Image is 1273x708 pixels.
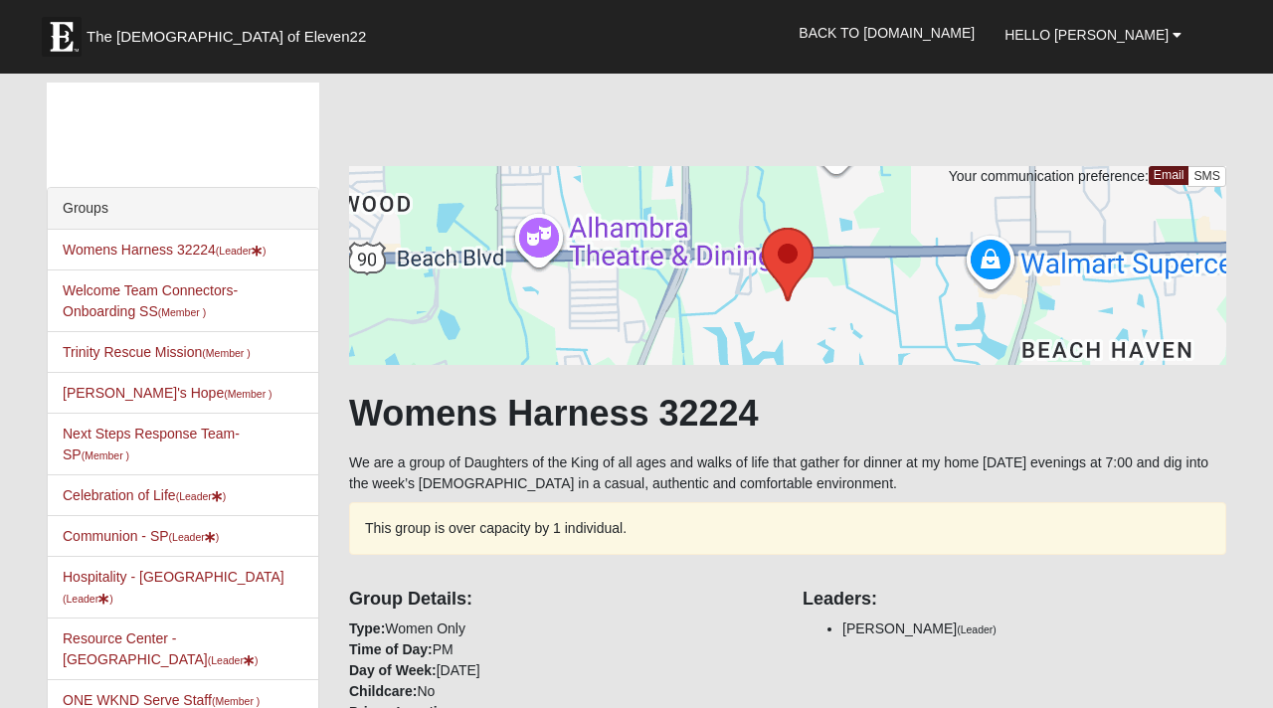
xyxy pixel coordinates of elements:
h1: Womens Harness 32224 [349,392,1226,435]
small: (Leader ) [63,593,113,605]
small: (Member ) [158,306,206,318]
a: Trinity Rescue Mission(Member ) [63,344,251,360]
strong: Day of Week: [349,662,437,678]
a: SMS [1187,166,1226,187]
small: (Leader) [957,623,997,635]
a: [PERSON_NAME]'s Hope(Member ) [63,385,273,401]
span: Your communication preference: [949,168,1149,184]
div: Groups [48,188,318,230]
a: Communion - SP(Leader) [63,528,219,544]
a: Resource Center - [GEOGRAPHIC_DATA](Leader) [63,630,258,667]
a: Welcome Team Connectors- Onboarding SS(Member ) [63,282,238,319]
a: Email [1149,166,1189,185]
h4: Group Details: [349,589,773,611]
strong: Type: [349,620,385,636]
img: Eleven22 logo [42,17,82,57]
a: Womens Harness 32224(Leader) [63,242,267,258]
small: (Leader ) [176,490,227,502]
small: (Leader ) [169,531,220,543]
a: Hello [PERSON_NAME] [990,10,1196,60]
small: (Leader ) [216,245,267,257]
strong: Time of Day: [349,641,433,657]
small: (Member ) [202,347,250,359]
div: This group is over capacity by 1 individual. [349,502,1226,555]
span: Hello [PERSON_NAME] [1004,27,1169,43]
a: The [DEMOGRAPHIC_DATA] of Eleven22 [32,7,430,57]
a: Next Steps Response Team- SP(Member ) [63,426,240,462]
li: [PERSON_NAME] [842,619,1226,639]
a: Hospitality - [GEOGRAPHIC_DATA](Leader) [63,569,284,606]
a: Celebration of Life(Leader) [63,487,226,503]
a: Back to [DOMAIN_NAME] [784,8,990,58]
small: (Leader ) [208,654,259,666]
small: (Member ) [224,388,272,400]
span: The [DEMOGRAPHIC_DATA] of Eleven22 [87,27,366,47]
small: (Member ) [82,449,129,461]
h4: Leaders: [803,589,1226,611]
